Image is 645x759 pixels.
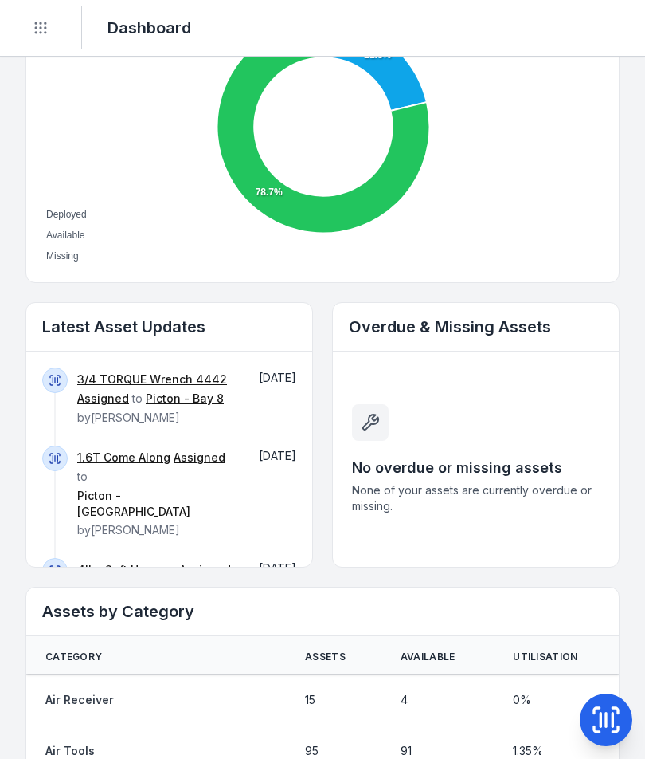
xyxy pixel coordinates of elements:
[77,562,176,578] a: 4lbs Soft Hammer
[259,371,296,384] time: 19/9/2025, 8:42:10 am
[42,316,296,338] h2: Latest Asset Updates
[259,561,296,575] time: 19/9/2025, 6:43:25 am
[305,651,346,663] span: Assets
[513,692,531,708] span: 0 %
[174,450,225,466] a: Assigned
[401,743,412,759] span: 91
[349,316,603,338] h2: Overdue & Missing Assets
[77,563,236,649] span: to by [PERSON_NAME]
[259,449,296,462] time: 19/9/2025, 7:41:01 am
[45,651,102,663] span: Category
[77,450,170,466] a: 1.6T Come Along
[46,230,84,241] span: Available
[25,13,56,43] button: Toggle navigation
[401,651,455,663] span: Available
[305,743,319,759] span: 95
[259,371,296,384] span: [DATE]
[352,457,600,479] h3: No overdue or missing assets
[77,391,129,407] a: Assigned
[401,692,408,708] span: 4
[352,482,600,514] span: None of your assets are currently overdue or missing.
[42,600,603,623] h2: Assets by Category
[45,743,95,759] a: Air Tools
[259,449,296,462] span: [DATE]
[179,562,231,578] a: Assigned
[46,209,87,220] span: Deployed
[77,372,227,387] a: 3/4 TORQUE Wrench 4442
[513,743,543,759] span: 1.35 %
[146,391,224,407] a: Picton - Bay 8
[77,488,236,520] a: Picton - [GEOGRAPHIC_DATA]
[305,692,315,708] span: 15
[259,561,296,575] span: [DATE]
[107,17,191,39] h2: Dashboard
[77,450,236,537] span: to by [PERSON_NAME]
[77,372,227,424] span: to by [PERSON_NAME]
[513,651,577,663] span: Utilisation
[45,692,114,708] a: Air Receiver
[46,250,79,262] span: Missing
